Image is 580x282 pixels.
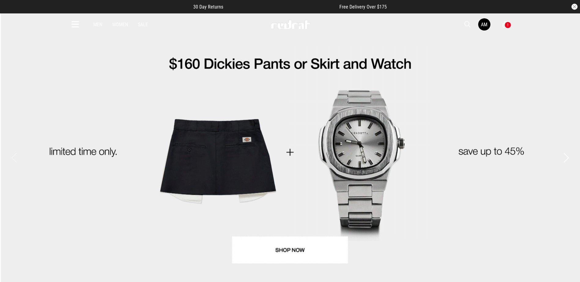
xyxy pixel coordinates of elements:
span: 30 Day Returns [193,4,223,10]
img: Redrat logo [271,20,311,29]
a: Sale [138,22,148,27]
iframe: Customer reviews powered by Trustpilot [235,4,327,10]
button: Next slide [562,151,570,164]
a: Men [93,22,102,27]
a: Women [112,22,128,27]
span: Free Delivery Over $175 [339,4,387,10]
button: Previous slide [10,151,18,164]
div: 1 [507,23,509,27]
a: 1 [503,21,508,28]
div: AM [481,22,487,27]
